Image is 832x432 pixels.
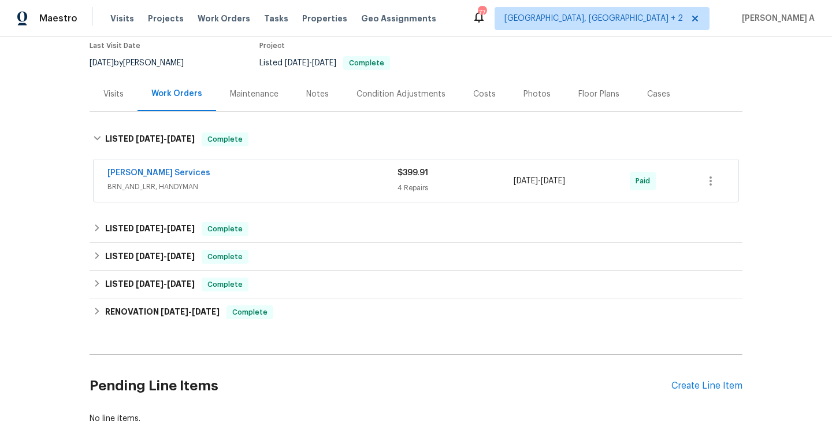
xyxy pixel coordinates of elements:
[151,88,202,99] div: Work Orders
[105,132,195,146] h6: LISTED
[167,135,195,143] span: [DATE]
[105,278,195,291] h6: LISTED
[107,169,210,177] a: [PERSON_NAME] Services
[514,175,565,187] span: -
[136,135,164,143] span: [DATE]
[356,88,445,100] div: Condition Adjustments
[136,280,164,288] span: [DATE]
[167,224,195,232] span: [DATE]
[306,88,329,100] div: Notes
[136,252,164,260] span: [DATE]
[398,169,428,177] span: $399.91
[136,280,195,288] span: -
[161,308,188,316] span: [DATE]
[541,177,565,185] span: [DATE]
[90,121,742,158] div: LISTED [DATE]-[DATE]Complete
[107,181,398,193] span: BRN_AND_LRR, HANDYMAN
[647,88,670,100] div: Cases
[203,279,247,290] span: Complete
[90,215,742,243] div: LISTED [DATE]-[DATE]Complete
[398,182,514,194] div: 4 Repairs
[302,13,347,24] span: Properties
[90,42,140,49] span: Last Visit Date
[192,308,220,316] span: [DATE]
[198,13,250,24] span: Work Orders
[90,359,671,413] h2: Pending Line Items
[90,56,198,70] div: by [PERSON_NAME]
[203,223,247,235] span: Complete
[523,88,551,100] div: Photos
[90,298,742,326] div: RENOVATION [DATE]-[DATE]Complete
[136,135,195,143] span: -
[671,381,742,392] div: Create Line Item
[478,7,486,19] div: 77
[285,59,336,67] span: -
[578,88,619,100] div: Floor Plans
[361,13,436,24] span: Geo Assignments
[259,59,390,67] span: Listed
[737,13,815,24] span: [PERSON_NAME] A
[161,308,220,316] span: -
[90,413,742,424] div: No line items.
[228,307,272,318] span: Complete
[103,88,124,100] div: Visits
[136,252,195,260] span: -
[105,305,220,319] h6: RENOVATION
[148,13,184,24] span: Projects
[203,251,247,263] span: Complete
[514,177,538,185] span: [DATE]
[636,175,655,187] span: Paid
[504,13,683,24] span: [GEOGRAPHIC_DATA], [GEOGRAPHIC_DATA] + 2
[105,250,195,264] h6: LISTED
[203,134,247,145] span: Complete
[90,271,742,298] div: LISTED [DATE]-[DATE]Complete
[90,59,114,67] span: [DATE]
[230,88,278,100] div: Maintenance
[110,13,134,24] span: Visits
[167,252,195,260] span: [DATE]
[90,243,742,271] div: LISTED [DATE]-[DATE]Complete
[167,280,195,288] span: [DATE]
[259,42,285,49] span: Project
[312,59,336,67] span: [DATE]
[264,14,288,23] span: Tasks
[136,224,195,232] span: -
[473,88,496,100] div: Costs
[105,222,195,236] h6: LISTED
[39,13,77,24] span: Maestro
[136,224,164,232] span: [DATE]
[285,59,309,67] span: [DATE]
[344,60,389,67] span: Complete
